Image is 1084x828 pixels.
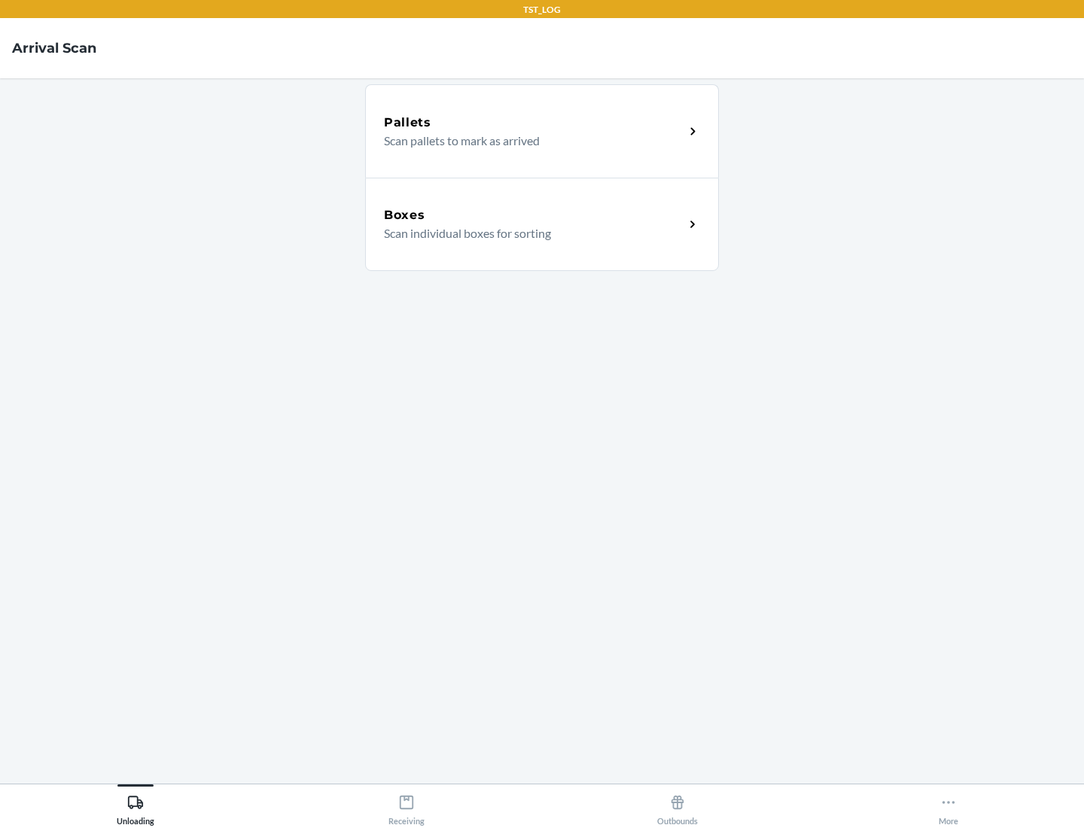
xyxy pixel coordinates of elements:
div: More [939,788,958,826]
button: More [813,784,1084,826]
h4: Arrival Scan [12,38,96,58]
div: Unloading [117,788,154,826]
h5: Pallets [384,114,431,132]
p: Scan pallets to mark as arrived [384,132,672,150]
button: Receiving [271,784,542,826]
h5: Boxes [384,206,425,224]
div: Receiving [388,788,425,826]
button: Outbounds [542,784,813,826]
div: Outbounds [657,788,698,826]
p: TST_LOG [523,3,561,17]
a: BoxesScan individual boxes for sorting [365,178,719,271]
p: Scan individual boxes for sorting [384,224,672,242]
a: PalletsScan pallets to mark as arrived [365,84,719,178]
